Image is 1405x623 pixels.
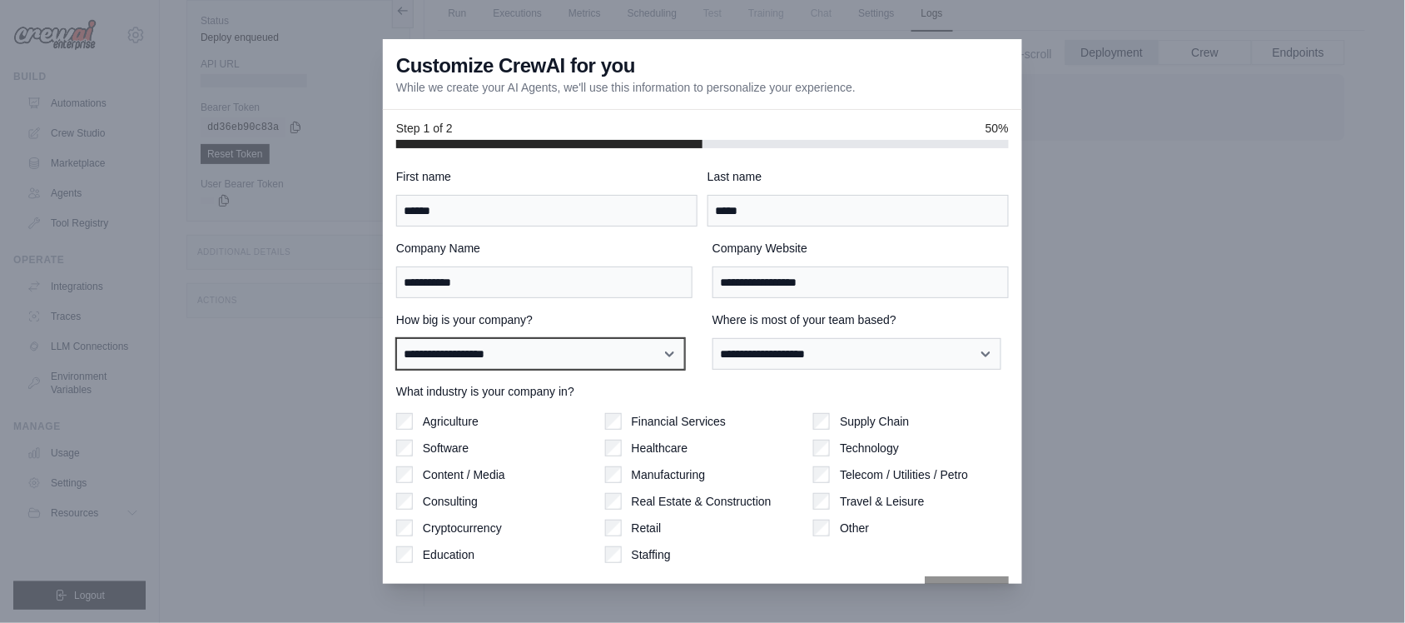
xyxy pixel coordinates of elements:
label: Consulting [423,493,478,510]
label: Content / Media [423,466,505,483]
label: What industry is your company in? [396,383,1009,400]
label: Last name [707,168,1009,185]
label: Software [423,440,469,456]
label: Agriculture [423,413,479,430]
label: Where is most of your team based? [712,311,1009,328]
span: Step 1 of 2 [396,120,453,137]
label: How big is your company? [396,311,693,328]
label: Telecom / Utilities / Petro [840,466,968,483]
button: Next [925,576,1009,613]
p: While we create your AI Agents, we'll use this information to personalize your experience. [396,79,856,96]
label: Manufacturing [632,466,706,483]
iframe: Chat Widget [1322,543,1405,623]
label: Retail [632,520,662,536]
label: Company Name [396,240,693,257]
label: Technology [840,440,899,456]
label: Travel & Leisure [840,493,924,510]
label: Staffing [632,546,671,563]
label: Real Estate & Construction [632,493,772,510]
label: Other [840,520,869,536]
label: Supply Chain [840,413,909,430]
label: Education [423,546,474,563]
label: Company Website [712,240,1009,257]
label: Healthcare [632,440,688,456]
label: First name [396,168,698,185]
label: Cryptocurrency [423,520,502,536]
span: 50% [985,120,1009,137]
h3: Customize CrewAI for you [396,52,635,79]
label: Financial Services [632,413,727,430]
